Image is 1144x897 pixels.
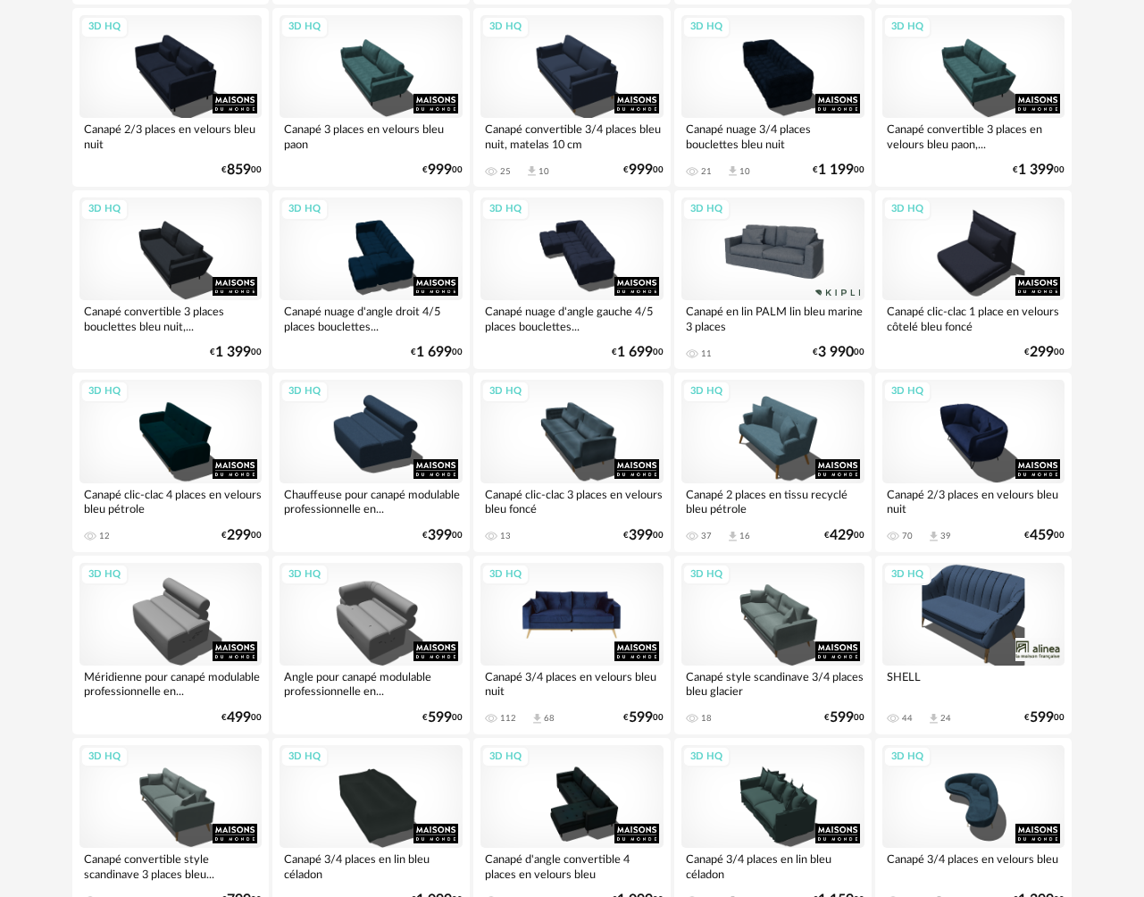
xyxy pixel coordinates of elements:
div: € 00 [1024,712,1065,724]
div: Canapé 3 places en velours bleu paon [280,118,463,154]
div: 3D HQ [481,564,530,586]
a: 3D HQ Canapé style scandinave 3/4 places bleu glacier 18 €59900 [674,556,872,734]
div: Canapé en lin PALM lin bleu marine 3 places [681,300,864,336]
a: 3D HQ Canapé convertible 3 places en velours bleu paon,... €1 39900 [875,8,1073,187]
span: Download icon [927,712,940,725]
div: 3D HQ [682,16,731,38]
div: € 00 [623,712,664,724]
div: 16 [739,531,750,541]
div: Canapé convertible 3 places bouclettes bleu nuit,... [79,300,263,336]
div: 10 [739,166,750,177]
div: € 00 [1013,164,1065,176]
div: € 00 [824,712,864,724]
a: 3D HQ Canapé clic-clac 1 place en velours côtelé bleu foncé €29900 [875,190,1073,369]
a: 3D HQ Canapé convertible 3/4 places bleu nuit, matelas 10 cm 25 Download icon 10 €99900 [473,8,671,187]
div: 18 [701,713,712,724]
div: Canapé 2/3 places en velours bleu nuit [79,118,263,154]
a: 3D HQ Canapé nuage 3/4 places bouclettes bleu nuit 21 Download icon 10 €1 19900 [674,8,872,187]
div: € 00 [623,530,664,541]
div: Angle pour canapé modulable professionnelle en... [280,666,463,701]
div: Canapé clic-clac 1 place en velours côtelé bleu foncé [882,300,1065,336]
span: Download icon [726,164,739,178]
span: 999 [629,164,653,176]
div: € 00 [411,347,463,358]
div: € 00 [1024,347,1065,358]
span: 459 [1030,530,1054,541]
div: Canapé 2/3 places en velours bleu nuit [882,483,1065,519]
div: 3D HQ [883,198,931,221]
div: € 00 [422,712,463,724]
span: 999 [428,164,452,176]
div: 68 [544,713,555,724]
div: € 00 [221,712,262,724]
div: 70 [902,531,913,541]
div: 3D HQ [80,381,129,403]
a: 3D HQ Chauffeuse pour canapé modulable professionnelle en... €39900 [272,373,470,551]
div: 24 [940,713,951,724]
span: 859 [227,164,251,176]
div: 3D HQ [280,381,329,403]
div: 3D HQ [883,564,931,586]
div: 44 [902,713,913,724]
div: Canapé convertible style scandinave 3 places bleu... [79,848,263,884]
div: Méridienne pour canapé modulable professionnelle en... [79,666,263,701]
div: 12 [99,531,110,541]
div: 3D HQ [280,16,329,38]
div: € 00 [813,347,864,358]
div: Canapé style scandinave 3/4 places bleu glacier [681,666,864,701]
div: € 00 [221,164,262,176]
span: 1 699 [617,347,653,358]
div: 3D HQ [883,381,931,403]
span: Download icon [726,530,739,543]
div: 112 [500,713,516,724]
span: Download icon [530,712,544,725]
div: Canapé 3/4 places en lin bleu céladon [280,848,463,884]
a: 3D HQ Canapé clic-clac 4 places en velours bleu pétrole 12 €29900 [72,373,270,551]
div: 3D HQ [481,381,530,403]
span: 3 990 [818,347,854,358]
span: 599 [629,712,653,724]
span: 429 [830,530,854,541]
a: 3D HQ Canapé 2/3 places en velours bleu nuit 70 Download icon 39 €45900 [875,373,1073,551]
div: 3D HQ [682,564,731,586]
div: 3D HQ [682,381,731,403]
a: 3D HQ Canapé 3 places en velours bleu paon €99900 [272,8,470,187]
div: Canapé 3/4 places en lin bleu céladon [681,848,864,884]
div: 3D HQ [80,746,129,768]
span: 299 [227,530,251,541]
span: 599 [830,712,854,724]
div: Chauffeuse pour canapé modulable professionnelle en... [280,483,463,519]
div: 3D HQ [80,564,129,586]
a: 3D HQ Canapé nuage d'angle droit 4/5 places bouclettes... €1 69900 [272,190,470,369]
div: 11 [701,348,712,359]
div: 3D HQ [682,198,731,221]
div: 3D HQ [883,16,931,38]
a: 3D HQ Canapé 2 places en tissu recyclé bleu pétrole 37 Download icon 16 €42900 [674,373,872,551]
span: 1 399 [1018,164,1054,176]
div: 3D HQ [80,198,129,221]
div: € 00 [221,530,262,541]
div: Canapé 3/4 places en velours bleu nuit [480,666,664,701]
div: 39 [940,531,951,541]
a: 3D HQ Canapé en lin PALM lin bleu marine 3 places 11 €3 99000 [674,190,872,369]
div: 13 [500,531,511,541]
div: € 00 [824,530,864,541]
div: Canapé 3/4 places en velours bleu [882,848,1065,884]
div: Canapé convertible 3 places en velours bleu paon,... [882,118,1065,154]
span: Download icon [927,530,940,543]
a: 3D HQ Canapé convertible 3 places bouclettes bleu nuit,... €1 39900 [72,190,270,369]
div: € 00 [612,347,664,358]
div: € 00 [422,164,463,176]
a: 3D HQ Angle pour canapé modulable professionnelle en... €59900 [272,556,470,734]
div: 10 [539,166,549,177]
span: Download icon [525,164,539,178]
div: Canapé clic-clac 4 places en velours bleu pétrole [79,483,263,519]
a: 3D HQ Canapé 2/3 places en velours bleu nuit €85900 [72,8,270,187]
div: 3D HQ [280,198,329,221]
span: 299 [1030,347,1054,358]
div: 3D HQ [481,746,530,768]
div: Canapé nuage d'angle gauche 4/5 places bouclettes... [480,300,664,336]
div: 3D HQ [481,198,530,221]
div: € 00 [422,530,463,541]
div: Canapé 2 places en tissu recyclé bleu pétrole [681,483,864,519]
